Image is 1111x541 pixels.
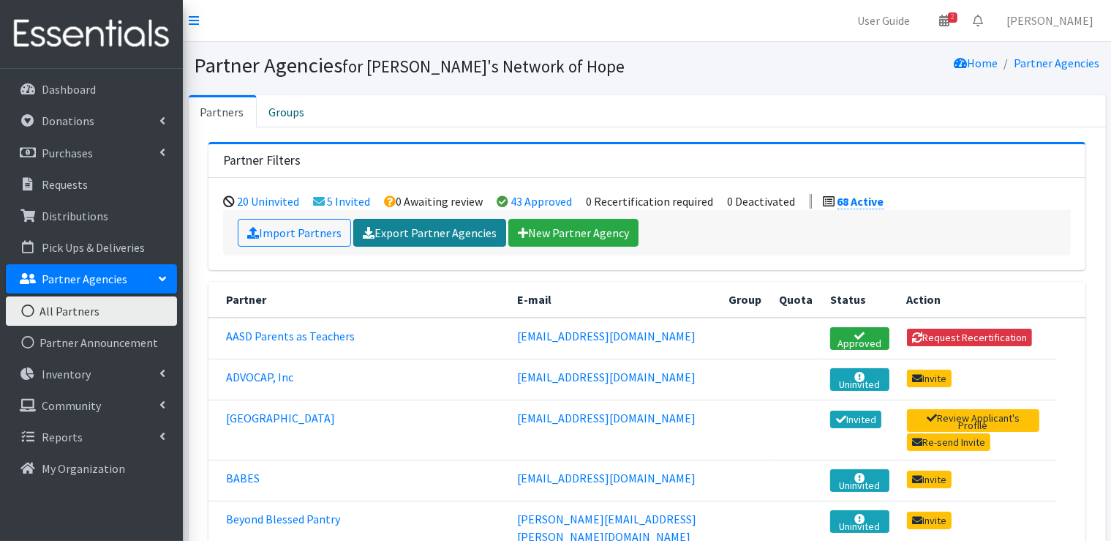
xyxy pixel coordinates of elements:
a: All Partners [6,296,177,326]
a: Purchases [6,138,177,168]
th: Action [898,282,1057,318]
a: BABES [226,471,260,485]
button: Request Recertification [907,329,1033,346]
img: HumanEssentials [6,10,177,59]
p: Donations [42,113,94,128]
li: 0 Awaiting review [385,194,483,209]
a: Review Applicant's Profile [907,409,1039,432]
th: Group [720,282,770,318]
a: Uninvited [830,469,889,492]
a: 20 Uninvited [238,194,300,209]
a: [PERSON_NAME] [995,6,1105,35]
a: [EMAIL_ADDRESS][DOMAIN_NAME] [517,411,696,425]
a: Invite [907,512,952,529]
a: New Partner Agency [508,219,639,247]
a: Reports [6,422,177,452]
a: Invite [907,471,952,488]
a: AASD Parents as Teachers [226,329,355,343]
a: Invited [830,411,881,428]
a: User Guide [846,6,922,35]
a: Partner Agencies [1014,56,1100,70]
a: My Organization [6,454,177,483]
th: Quota [770,282,821,318]
a: Partner Announcement [6,328,177,357]
a: Partners [189,95,257,127]
p: Distributions [42,209,108,223]
p: My Organization [42,461,125,476]
a: Donations [6,106,177,135]
a: Requests [6,170,177,199]
p: Reports [42,430,83,444]
a: [EMAIL_ADDRESS][DOMAIN_NAME] [517,471,696,485]
h1: Partner Agencies [195,53,642,78]
a: Beyond Blessed Pantry [226,512,340,526]
a: Groups [257,95,317,127]
a: [EMAIL_ADDRESS][DOMAIN_NAME] [517,329,696,343]
p: Dashboard [42,82,96,97]
a: ADVOCAP, Inc [226,370,293,384]
a: Inventory [6,359,177,389]
li: 0 Recertification required [587,194,714,209]
small: for [PERSON_NAME]'s Network of Hope [343,56,625,77]
a: Home [954,56,998,70]
a: [EMAIL_ADDRESS][DOMAIN_NAME] [517,370,696,384]
span: 2 [948,12,957,23]
p: Purchases [42,146,93,160]
a: Approved [830,327,889,350]
p: Community [42,398,101,413]
a: Partner Agencies [6,264,177,294]
h3: Partner Filters [223,153,301,168]
a: Uninvited [830,510,889,533]
a: Uninvited [830,368,889,391]
a: Invite [907,370,952,387]
th: E-mail [508,282,720,318]
a: 5 Invited [328,194,371,209]
a: Import Partners [238,219,351,247]
a: Dashboard [6,75,177,104]
th: Status [821,282,897,318]
a: [GEOGRAPHIC_DATA] [226,411,335,425]
a: 2 [927,6,961,35]
p: Partner Agencies [42,272,127,286]
a: Distributions [6,201,177,231]
a: 43 Approved [511,194,573,209]
a: Export Partner Agencies [353,219,506,247]
th: Partner [208,282,508,318]
a: Re-send Invite [907,433,991,451]
a: Pick Ups & Deliveries [6,233,177,262]
li: 0 Deactivated [728,194,796,209]
a: Community [6,391,177,420]
a: 68 Active [837,194,884,209]
p: Inventory [42,367,91,381]
p: Pick Ups & Deliveries [42,240,145,255]
p: Requests [42,177,88,192]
